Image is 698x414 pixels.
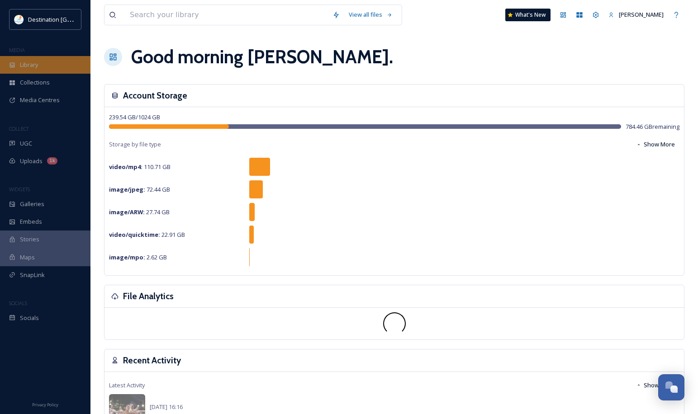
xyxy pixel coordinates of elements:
span: Storage by file type [109,140,161,149]
a: What's New [505,9,551,21]
span: Uploads [20,157,43,165]
strong: image/mpo : [109,253,145,261]
span: Embeds [20,217,42,226]
div: 1k [47,157,57,165]
button: Show More [632,136,679,153]
span: [PERSON_NAME] [619,10,664,19]
span: 72.44 GB [109,185,170,193]
strong: video/mp4 : [109,163,142,171]
span: Collections [20,78,50,87]
h3: Recent Activity [123,354,181,367]
span: WIDGETS [9,186,30,193]
span: 22.91 GB [109,231,185,239]
span: 27.74 GB [109,208,170,216]
span: 2.62 GB [109,253,167,261]
span: 110.71 GB [109,163,171,171]
span: Latest Activity [109,381,145,390]
span: Socials [20,314,39,322]
span: Maps [20,253,35,262]
span: Stories [20,235,39,244]
strong: image/jpeg : [109,185,145,193]
h1: Good morning [PERSON_NAME] . [131,43,393,71]
span: UGC [20,139,32,148]
h3: Account Storage [123,89,187,102]
strong: image/ARW : [109,208,145,216]
span: Privacy Policy [32,402,58,408]
span: COLLECT [9,125,28,132]
span: Destination [GEOGRAPHIC_DATA] [28,15,118,24]
button: Show More [632,376,679,394]
img: download.png [14,15,24,24]
strong: video/quicktime : [109,231,160,239]
span: MEDIA [9,47,25,53]
span: Library [20,61,38,69]
span: Media Centres [20,96,60,104]
a: View all files [344,6,397,24]
a: Privacy Policy [32,399,58,409]
span: 784.46 GB remaining [626,122,679,131]
h3: File Analytics [123,290,174,303]
span: [DATE] 16:16 [150,403,183,411]
span: SOCIALS [9,300,27,306]
span: SnapLink [20,271,45,279]
button: Open Chat [658,374,684,400]
a: [PERSON_NAME] [604,6,668,24]
span: Galleries [20,200,44,208]
input: Search your library [125,5,328,25]
span: 239.54 GB / 1024 GB [109,113,160,121]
